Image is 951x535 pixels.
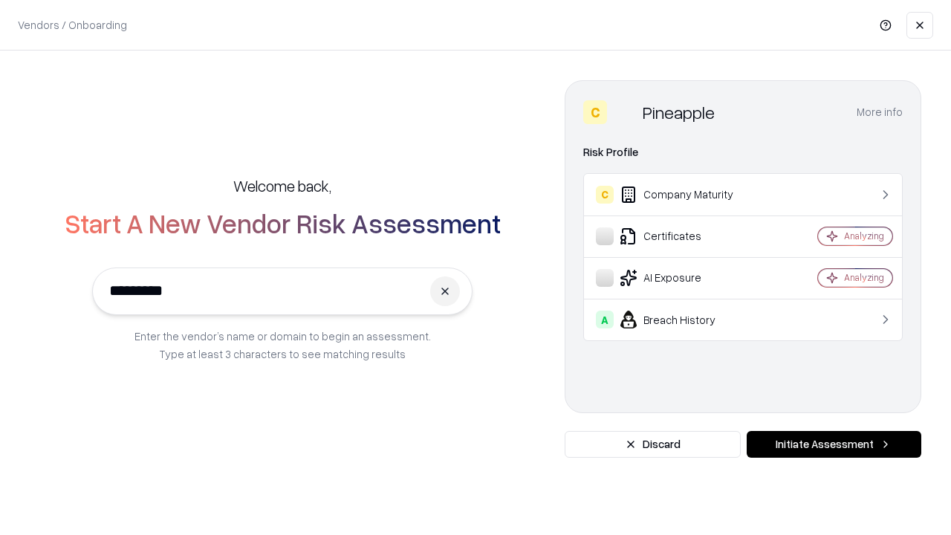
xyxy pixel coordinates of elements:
[613,100,637,124] img: Pineapple
[596,186,614,204] div: C
[596,227,773,245] div: Certificates
[643,100,715,124] div: Pineapple
[844,271,884,284] div: Analyzing
[857,99,903,126] button: More info
[844,230,884,242] div: Analyzing
[596,311,773,328] div: Breach History
[134,327,431,363] p: Enter the vendor’s name or domain to begin an assessment. Type at least 3 characters to see match...
[583,143,903,161] div: Risk Profile
[565,431,741,458] button: Discard
[596,186,773,204] div: Company Maturity
[583,100,607,124] div: C
[747,431,921,458] button: Initiate Assessment
[596,311,614,328] div: A
[233,175,331,196] h5: Welcome back,
[18,17,127,33] p: Vendors / Onboarding
[65,208,501,238] h2: Start A New Vendor Risk Assessment
[596,269,773,287] div: AI Exposure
